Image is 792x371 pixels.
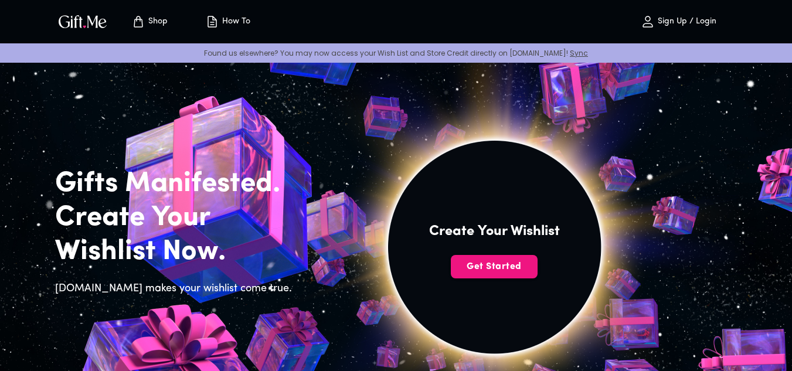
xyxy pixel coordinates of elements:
[55,201,299,235] h2: Create Your
[196,3,260,40] button: How To
[145,17,168,27] p: Shop
[451,260,538,273] span: Get Started
[219,17,250,27] p: How To
[205,15,219,29] img: how-to.svg
[55,167,299,201] h2: Gifts Manifested.
[55,15,110,29] button: GiftMe Logo
[620,3,737,40] button: Sign Up / Login
[570,48,588,58] a: Sync
[655,17,716,27] p: Sign Up / Login
[55,235,299,269] h2: Wishlist Now.
[55,281,299,297] h6: [DOMAIN_NAME] makes your wishlist come true.
[451,255,538,278] button: Get Started
[429,222,560,241] h4: Create Your Wishlist
[9,48,783,58] p: Found us elsewhere? You may now access your Wish List and Store Credit directly on [DOMAIN_NAME]!
[56,13,109,30] img: GiftMe Logo
[117,3,182,40] button: Store page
